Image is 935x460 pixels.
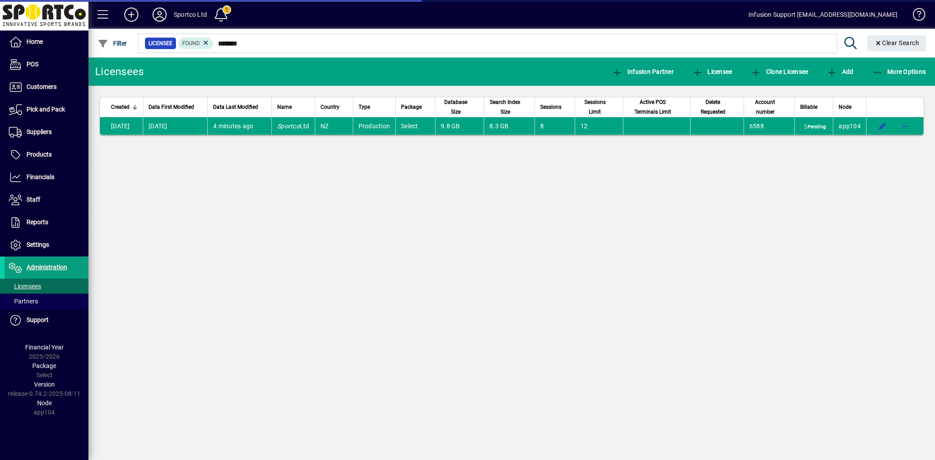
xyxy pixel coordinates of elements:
[315,117,353,135] td: NZ
[98,40,127,47] span: Filter
[32,362,56,369] span: Package
[839,102,861,112] div: Node
[27,196,40,203] span: Staff
[540,102,561,112] span: Sessions
[4,121,88,143] a: Suppliers
[213,102,258,112] span: Data Last Modified
[441,97,470,117] span: Database Size
[749,97,789,117] div: Account number
[27,106,65,113] span: Pick and Pack
[25,344,64,351] span: Financial Year
[321,102,340,112] span: Country
[182,40,200,46] span: Found
[4,54,88,76] a: POS
[580,97,618,117] div: Sessions Limit
[612,68,674,75] span: Infusion Partner
[898,119,912,133] button: More options
[4,31,88,53] a: Home
[95,65,144,79] div: Licensees
[111,102,137,112] div: Created
[277,123,300,130] em: Sportco
[27,38,43,45] span: Home
[906,2,924,31] a: Knowledge Base
[4,294,88,309] a: Partners
[9,298,38,305] span: Partners
[9,283,41,290] span: Licensees
[690,64,735,80] button: Licensee
[95,35,130,51] button: Filter
[213,102,266,112] div: Data Last Modified
[839,102,851,112] span: Node
[874,39,920,46] span: Clear Search
[534,117,575,135] td: 8
[27,173,54,180] span: Financials
[692,68,733,75] span: Licensee
[359,102,370,112] span: Type
[277,123,309,130] span: Ltd
[441,97,478,117] div: Database Size
[4,76,88,98] a: Customers
[145,7,174,23] button: Profile
[27,61,38,68] span: POS
[484,117,534,135] td: 8.3 GB
[800,102,817,112] span: Billable
[489,97,529,117] div: Search Index Size
[34,381,55,388] span: Version
[540,102,569,112] div: Sessions
[748,8,897,22] div: Infusion Support [EMAIL_ADDRESS][DOMAIN_NAME]
[435,117,484,135] td: 9.8 GB
[802,123,828,130] span: Pending
[4,189,88,211] a: Staff
[277,102,292,112] span: Name
[875,119,889,133] button: Edit
[872,68,926,75] span: More Options
[27,218,48,226] span: Reports
[179,38,214,49] mat-chip: Found Status: Found
[748,64,810,80] button: Clone Licensee
[395,117,435,135] td: Select
[839,123,861,130] span: app104.prod.infusionbusinesssoftware.com
[749,97,781,117] span: Account number
[27,264,67,271] span: Administration
[149,102,194,112] span: Data First Modified
[27,151,52,158] span: Products
[696,97,738,117] div: Delete Requested
[149,102,202,112] div: Data First Modified
[4,279,88,294] a: Licensees
[207,117,271,135] td: 4 minutes ago
[321,102,347,112] div: Country
[4,234,88,256] a: Settings
[4,166,88,188] a: Financials
[575,117,623,135] td: 12
[629,97,685,117] div: Active POS Terminals Limit
[744,117,794,135] td: 6588
[4,99,88,121] a: Pick and Pack
[359,102,390,112] div: Type
[610,64,676,80] button: Infusion Partner
[174,8,207,22] div: Sportco Ltd
[37,399,52,406] span: Node
[4,211,88,234] a: Reports
[870,64,928,80] button: More Options
[149,39,172,48] span: Licensee
[27,241,49,248] span: Settings
[4,309,88,331] a: Support
[277,102,309,112] div: Name
[353,117,396,135] td: Production
[824,64,855,80] button: Add
[27,316,49,323] span: Support
[800,102,828,112] div: Billable
[111,102,130,112] span: Created
[117,7,145,23] button: Add
[827,68,853,75] span: Add
[751,68,808,75] span: Clone Licensee
[489,97,521,117] span: Search Index Size
[143,117,207,135] td: [DATE]
[401,102,422,112] span: Package
[867,35,927,51] button: Clear
[401,102,430,112] div: Package
[100,117,143,135] td: [DATE]
[27,128,52,135] span: Suppliers
[580,97,610,117] span: Sessions Limit
[4,144,88,166] a: Products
